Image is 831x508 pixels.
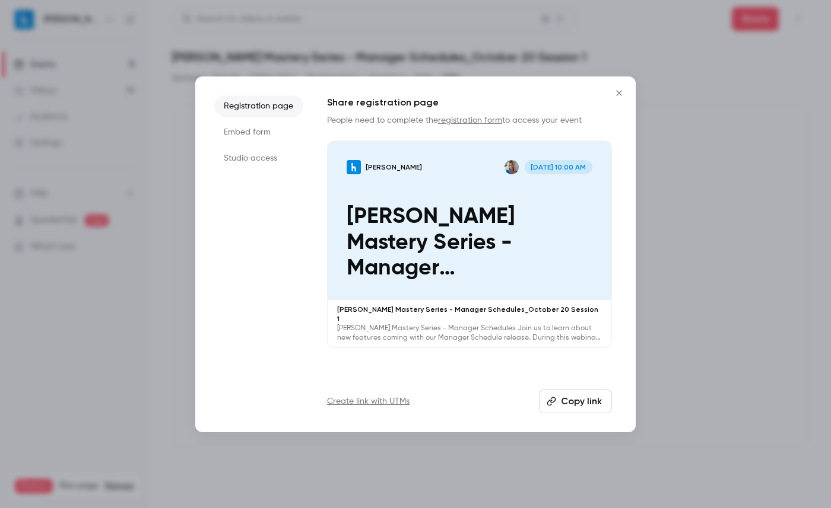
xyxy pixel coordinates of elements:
[327,114,612,126] p: People need to complete the to access your event
[327,140,612,349] a: McDonald's Mastery Series - Manager Schedules_October 20 Session 1[PERSON_NAME]Erika Marcus[DATE]...
[337,324,602,343] p: [PERSON_NAME] Mastery Series - Manager Schedules Join us to learn about new features coming with ...
[327,395,410,407] a: Create link with UTMs
[327,95,612,110] h1: Share registration page
[347,160,361,174] img: McDonald's Mastery Series - Manager Schedules_October 20 Session 1
[337,305,602,324] p: [PERSON_NAME] Mastery Series - Manager Schedules_October 20 Session 1
[525,160,592,174] span: [DATE] 10:00 AM
[214,122,303,143] li: Embed form
[438,116,502,124] a: registration form
[539,389,612,413] button: Copy link
[366,162,422,172] p: [PERSON_NAME]
[214,148,303,169] li: Studio access
[505,160,519,174] img: Erika Marcus
[347,204,592,281] p: [PERSON_NAME] Mastery Series - Manager Schedules_October 20 Session 1
[607,81,631,105] button: Close
[214,95,303,117] li: Registration page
